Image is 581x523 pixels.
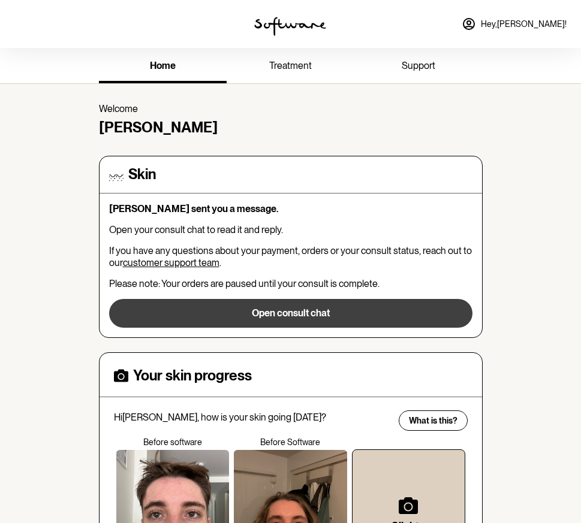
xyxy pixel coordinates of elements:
[99,103,483,114] p: Welcome
[254,17,326,36] img: software logo
[128,166,156,183] h4: Skin
[227,50,354,83] a: treatment
[109,203,472,214] p: [PERSON_NAME] sent you a message.
[454,10,574,38] a: Hey,[PERSON_NAME]!
[123,257,219,268] a: customer support team
[109,278,472,289] p: Please note: Your orders are paused until your consult is complete.
[354,50,482,83] a: support
[481,19,567,29] span: Hey, [PERSON_NAME] !
[109,224,472,235] p: Open your consult chat to read it and reply.
[269,60,312,71] span: treatment
[402,60,435,71] span: support
[114,437,232,448] p: Before software
[109,299,472,328] button: Open consult chat
[399,410,468,431] button: What is this?
[231,437,350,448] p: Before Software
[99,119,483,137] h4: [PERSON_NAME]
[150,60,176,71] span: home
[109,245,472,268] p: If you have any questions about your payment, orders or your consult status, reach out to our .
[114,412,391,423] p: Hi [PERSON_NAME] , how is your skin going [DATE]?
[409,416,457,426] span: What is this?
[133,367,252,385] h4: Your skin progress
[99,50,227,83] a: home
